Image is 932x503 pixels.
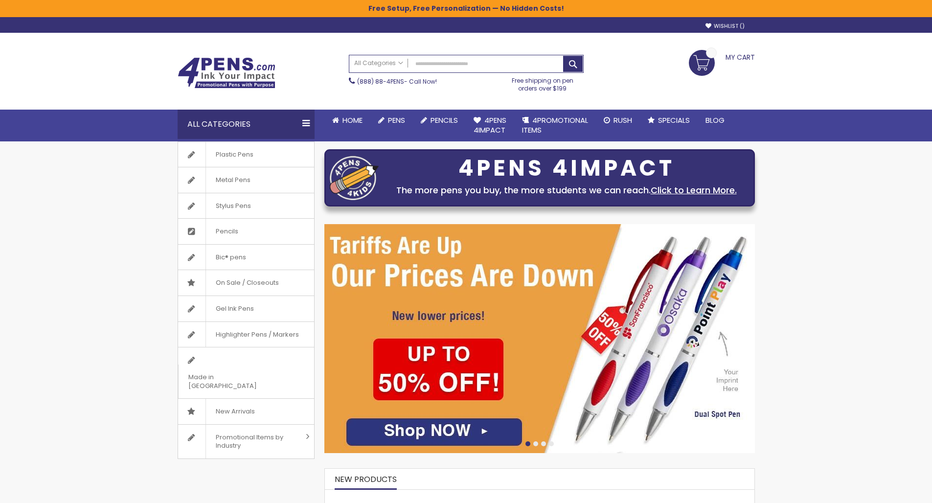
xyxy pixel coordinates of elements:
a: New Arrivals [178,399,314,424]
span: On Sale / Closeouts [205,270,289,296]
a: Bic® pens [178,245,314,270]
a: Promotional Items by Industry [178,425,314,458]
a: Wishlist [705,23,745,30]
img: four_pen_logo.png [330,156,379,200]
span: Pencils [205,219,248,244]
a: Highlighter Pens / Markers [178,322,314,347]
span: Pencils [431,115,458,125]
span: Blog [705,115,725,125]
span: Promotional Items by Industry [205,425,302,458]
div: 4PENS 4IMPACT [384,158,750,179]
a: Metal Pens [178,167,314,193]
a: Gel Ink Pens [178,296,314,321]
a: (888) 88-4PENS [357,77,404,86]
a: Pencils [178,219,314,244]
a: Home [324,110,370,131]
a: Specials [640,110,698,131]
a: Stylus Pens [178,193,314,219]
span: Plastic Pens [205,142,263,167]
span: 4PROMOTIONAL ITEMS [522,115,588,135]
a: Plastic Pens [178,142,314,167]
span: Highlighter Pens / Markers [205,322,309,347]
a: Click to Learn More. [651,184,737,196]
a: Made in [GEOGRAPHIC_DATA] [178,347,314,398]
span: New Products [335,474,397,485]
span: Gel Ink Pens [205,296,264,321]
a: 4Pens4impact [466,110,514,141]
span: Metal Pens [205,167,260,193]
span: Specials [658,115,690,125]
div: Free shipping on pen orders over $199 [501,73,584,92]
span: Bic® pens [205,245,256,270]
span: All Categories [354,59,403,67]
span: - Call Now! [357,77,437,86]
div: The more pens you buy, the more students we can reach. [384,183,750,197]
span: Stylus Pens [205,193,261,219]
span: Pens [388,115,405,125]
a: Custom Soft Touch Metal Pen - Stylus Top [472,494,623,503]
a: Blog [698,110,732,131]
span: Home [342,115,363,125]
a: 4PROMOTIONALITEMS [514,110,596,141]
a: On Sale / Closeouts [178,270,314,296]
a: All Categories [349,55,408,71]
a: Pens [370,110,413,131]
span: Rush [614,115,632,125]
a: Pencils [413,110,466,131]
div: All Categories [178,110,315,139]
a: Rush [596,110,640,131]
span: Made in [GEOGRAPHIC_DATA] [178,365,290,398]
span: 4Pens 4impact [474,115,506,135]
img: 4Pens Custom Pens and Promotional Products [178,57,275,89]
img: /cheap-promotional-products.html [324,224,755,453]
a: The Barton Custom Pens Special Offer [325,494,462,503]
span: New Arrivals [205,399,265,424]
